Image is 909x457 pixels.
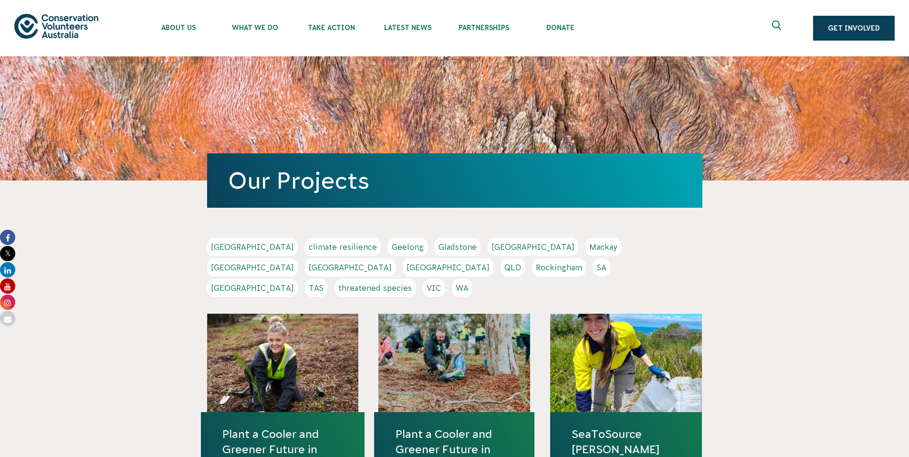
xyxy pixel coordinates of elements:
span: About Us [140,24,217,32]
span: Expand search box [772,21,784,36]
a: Gladstone [435,238,481,256]
a: Rockingham [532,258,586,276]
a: Get Involved [813,16,895,41]
a: [GEOGRAPHIC_DATA] [207,279,298,297]
button: Expand search box Close search box [766,17,789,40]
a: [GEOGRAPHIC_DATA] [207,258,298,276]
span: What We Do [217,24,293,32]
a: QLD [501,258,525,276]
a: [GEOGRAPHIC_DATA] [403,258,493,276]
img: logo.svg [14,14,98,38]
span: Latest News [369,24,446,32]
a: [GEOGRAPHIC_DATA] [305,258,396,276]
span: Take Action [293,24,369,32]
a: [GEOGRAPHIC_DATA] [207,238,298,256]
span: Donate [522,24,598,32]
a: TAS [305,279,327,297]
a: WA [452,279,472,297]
a: SeaToSource [PERSON_NAME] [572,426,680,457]
a: climate resilience [305,238,381,256]
a: VIC [423,279,445,297]
a: [GEOGRAPHIC_DATA] [488,238,578,256]
a: SA [593,258,610,276]
a: Mackay [585,238,621,256]
a: Our Projects [228,168,369,193]
a: threatened species [334,279,416,297]
span: Partnerships [446,24,522,32]
a: Geelong [388,238,428,256]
